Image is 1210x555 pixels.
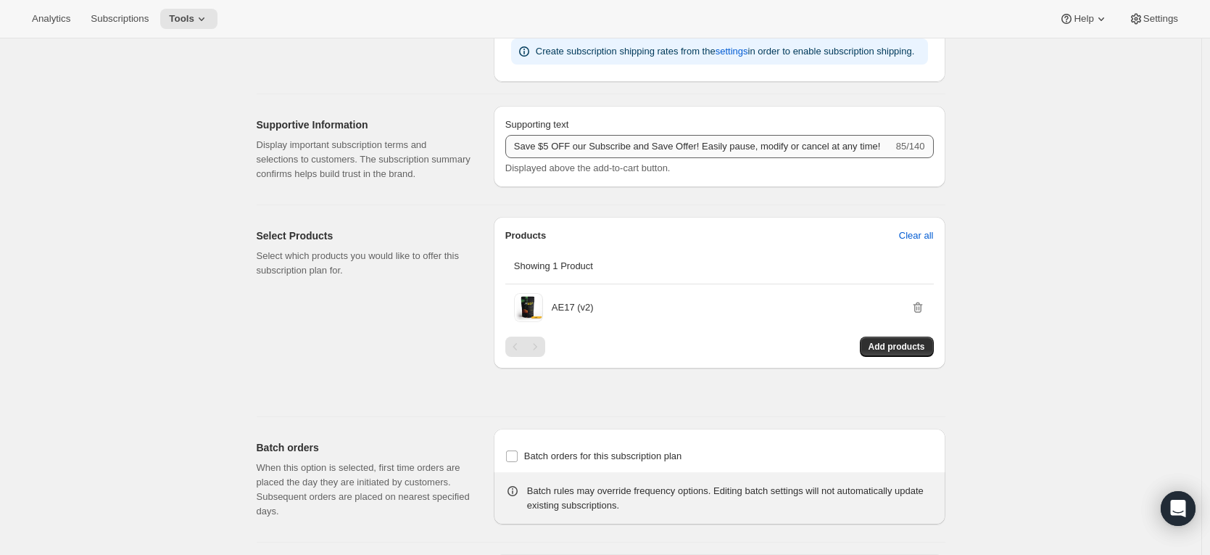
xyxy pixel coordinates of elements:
span: Analytics [32,13,70,25]
button: settings [707,40,757,63]
span: Tools [169,13,194,25]
div: Batch rules may override frequency options. Editing batch settings will not automatically update ... [527,484,934,513]
span: Showing 1 Product [514,260,593,271]
button: Tools [160,9,217,29]
button: Subscriptions [82,9,157,29]
button: Settings [1120,9,1187,29]
input: No obligation, modify or cancel your subscription anytime. [505,135,893,158]
span: Displayed above the add-to-cart button. [505,163,671,173]
nav: Pagination [505,337,545,357]
span: Settings [1143,13,1178,25]
button: Add products [860,337,934,357]
button: Help [1051,9,1116,29]
p: Products [505,229,546,243]
h2: Select Products [257,229,471,243]
span: Create subscription shipping rates from the in order to enable subscription shipping. [536,46,914,57]
p: Display important subscription terms and selections to customers. The subscription summary confir... [257,138,471,181]
button: Clear all [890,224,942,247]
span: settings [716,44,748,59]
span: Subscriptions [91,13,149,25]
h2: Batch orders [257,440,471,455]
span: Batch orders for this subscription plan [524,451,682,461]
span: Help [1074,13,1093,25]
p: When this option is selected, first time orders are placed the day they are initiated by customer... [257,461,471,519]
button: Analytics [23,9,79,29]
p: Select which products you would like to offer this subscription plan for. [257,249,471,278]
div: Open Intercom Messenger [1161,491,1196,526]
span: Clear all [899,229,934,243]
h2: Supportive Information [257,118,471,132]
img: AE17 (v2) [514,293,543,322]
span: Add products [869,341,925,353]
p: AE17 (v2) [552,300,594,315]
span: Supporting text [505,119,568,130]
